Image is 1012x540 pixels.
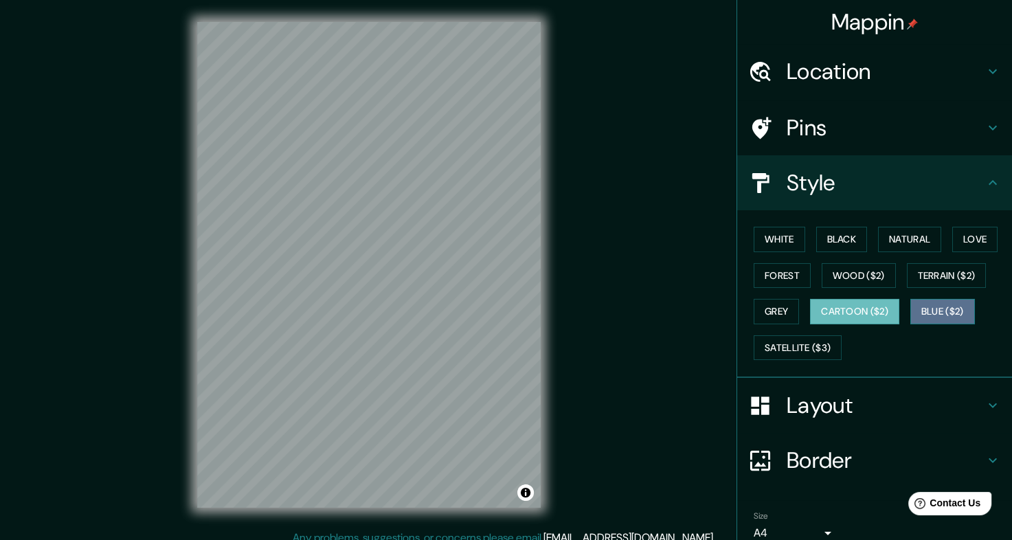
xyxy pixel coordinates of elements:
[907,19,918,30] img: pin-icon.png
[822,263,896,289] button: Wood ($2)
[787,114,985,142] h4: Pins
[754,263,811,289] button: Forest
[754,227,805,252] button: White
[787,58,985,85] h4: Location
[878,227,941,252] button: Natural
[952,227,998,252] button: Love
[517,484,534,501] button: Toggle attribution
[816,227,868,252] button: Black
[754,335,842,361] button: Satellite ($3)
[737,100,1012,155] div: Pins
[754,510,768,522] label: Size
[737,155,1012,210] div: Style
[737,433,1012,488] div: Border
[910,299,975,324] button: Blue ($2)
[787,169,985,196] h4: Style
[787,392,985,419] h4: Layout
[831,8,919,36] h4: Mappin
[197,22,541,508] canvas: Map
[737,44,1012,99] div: Location
[890,486,997,525] iframe: Help widget launcher
[787,447,985,474] h4: Border
[810,299,899,324] button: Cartoon ($2)
[754,299,799,324] button: Grey
[907,263,987,289] button: Terrain ($2)
[737,378,1012,433] div: Layout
